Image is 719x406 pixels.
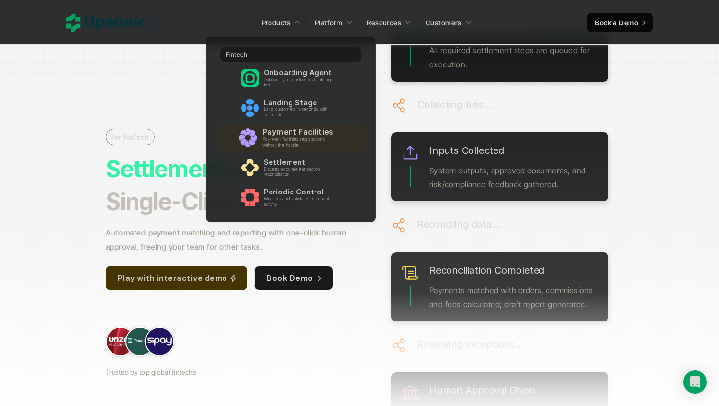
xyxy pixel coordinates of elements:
a: Book Demo [254,266,333,290]
h6: Reconciliation Completed [429,262,544,278]
p: Land customers in seconds with one click [263,107,335,118]
a: Payment FacilitiesPayment facilities registrations without the hassle [216,124,364,152]
strong: Automated payment matching and reporting with one-click human approval, freeing your team for oth... [106,228,349,252]
p: Ensures accurate transaction reconciliation [263,167,335,177]
p: Book a Demo [595,18,638,28]
a: Onboarding AgentOnboard your customers lightning fast [220,64,361,92]
div: Open Intercom Messenger [683,370,707,394]
p: Fintech [226,51,247,58]
h6: Inputs Collected [429,142,504,159]
p: Settlement [263,158,336,167]
p: Payment facilities registrations without the hassle [262,137,337,148]
p: Payment Facilities [262,128,337,137]
p: Customers [426,18,462,28]
a: Book a Demo [587,13,653,32]
h6: Reviewing exceptions… [417,336,523,353]
p: System outputs, approved documents, and risk/compliance feedback gathered. [429,164,599,192]
p: Products [262,18,291,28]
a: Periodic ControlMonitors and validates merchant activity [220,184,361,211]
p: All required settlement steps are queued for execution. [429,43,599,72]
p: Onboard your customers lightning fast [263,77,335,88]
p: For FinTech [111,132,149,142]
h6: Reconciling data… [417,216,500,233]
p: Book Demo [267,271,313,285]
p: Landing Stage [263,98,336,107]
p: Trusted by top global fintechs [106,366,196,378]
a: SettlementEnsures accurate transaction reconciliation [220,154,361,181]
a: Play with interactive demo [106,266,247,290]
a: Landing StageLand customers in seconds with one click [220,94,361,122]
p: Periodic Control [263,188,336,196]
p: Play with interactive demo [118,271,227,285]
h6: Collecting files… [417,96,492,113]
h6: Human Approval Given [429,382,535,399]
p: Platform [315,18,342,28]
p: Resources [367,18,401,28]
p: Onboarding Agent [263,68,336,77]
p: Monitors and validates merchant activity [263,196,335,207]
p: Payments matched with orders, commissions and fees calculated; draft report generated. [429,283,599,312]
strong: Settlement [106,154,224,183]
a: Products [256,14,307,31]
